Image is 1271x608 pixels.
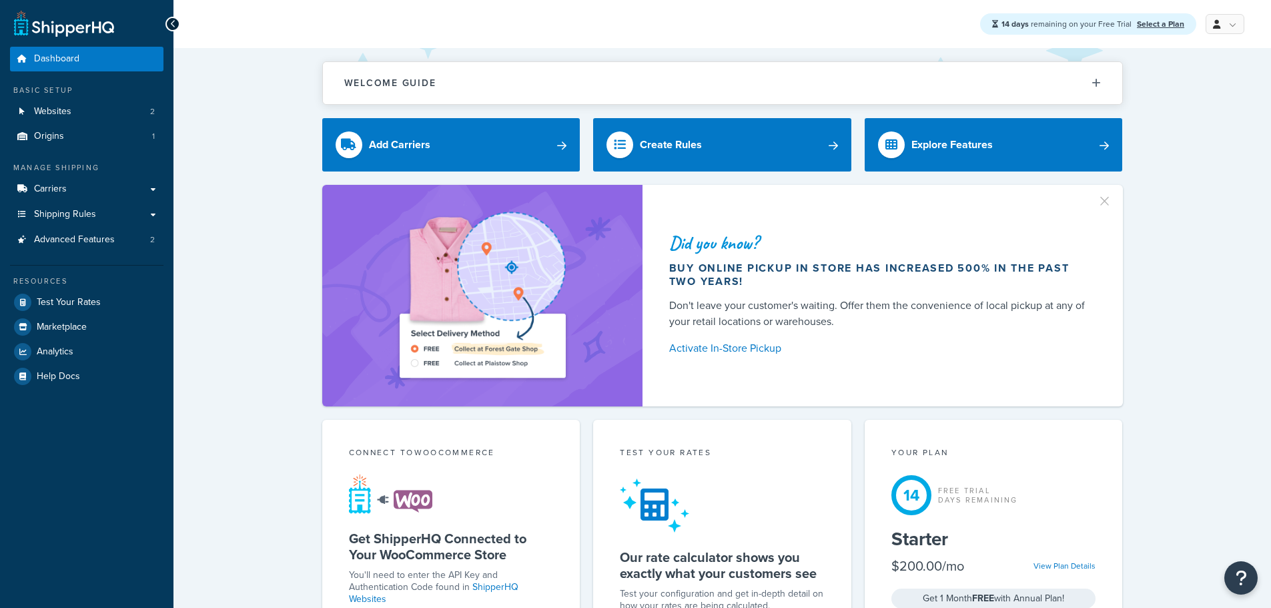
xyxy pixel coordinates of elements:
span: Marketplace [37,322,87,333]
a: Create Rules [593,118,851,172]
img: connect-shq-woo-43c21eb1.svg [349,474,432,514]
div: Manage Shipping [10,162,163,174]
strong: 14 days [1001,18,1029,30]
p: You'll need to enter the API Key and Authentication Code found in [349,569,554,605]
a: Test Your Rates [10,290,163,314]
a: View Plan Details [1033,560,1096,572]
div: Create Rules [640,135,702,154]
a: Dashboard [10,47,163,71]
img: ad-shirt-map-b0359fc47e01cab431d101c4b569394f6a03f54285957d908178d52f29eb9668.png [362,205,603,386]
span: remaining on your Free Trial [1001,18,1134,30]
span: Help Docs [37,371,80,382]
a: Help Docs [10,364,163,388]
div: Free Trial Days Remaining [938,486,1018,505]
a: Analytics [10,340,163,364]
div: Explore Features [911,135,993,154]
div: Buy online pickup in store has increased 500% in the past two years! [669,262,1091,288]
h5: Our rate calculator shows you exactly what your customers see [620,549,825,581]
div: Did you know? [669,234,1091,252]
div: Test your rates [620,446,825,462]
a: Carriers [10,177,163,202]
a: Origins1 [10,124,163,149]
div: Resources [10,276,163,287]
h2: Welcome Guide [344,78,436,88]
span: 2 [150,234,155,246]
h5: Get ShipperHQ Connected to Your WooCommerce Store [349,531,554,563]
div: Add Carriers [369,135,430,154]
span: Websites [34,106,71,117]
a: Websites2 [10,99,163,124]
strong: FREE [972,591,994,605]
div: Connect to WooCommerce [349,446,554,462]
a: Add Carriers [322,118,580,172]
span: 1 [152,131,155,142]
span: Analytics [37,346,73,358]
span: Carriers [34,184,67,195]
span: Origins [34,131,64,142]
h5: Starter [891,529,1096,550]
a: Select a Plan [1137,18,1184,30]
span: Dashboard [34,53,79,65]
li: Websites [10,99,163,124]
button: Open Resource Center [1224,561,1258,595]
a: Activate In-Store Pickup [669,339,1091,358]
span: Advanced Features [34,234,115,246]
button: Welcome Guide [323,62,1122,104]
li: Advanced Features [10,228,163,252]
div: Don't leave your customer's waiting. Offer them the convenience of local pickup at any of your re... [669,298,1091,330]
a: Marketplace [10,315,163,339]
a: Advanced Features2 [10,228,163,252]
a: ShipperHQ Websites [349,580,518,606]
a: Explore Features [865,118,1123,172]
div: Your Plan [891,446,1096,462]
li: Origins [10,124,163,149]
div: Basic Setup [10,85,163,96]
span: Test Your Rates [37,297,101,308]
span: 2 [150,106,155,117]
span: Shipping Rules [34,209,96,220]
div: 14 [891,475,931,515]
a: Shipping Rules [10,202,163,227]
div: $200.00/mo [891,557,964,575]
